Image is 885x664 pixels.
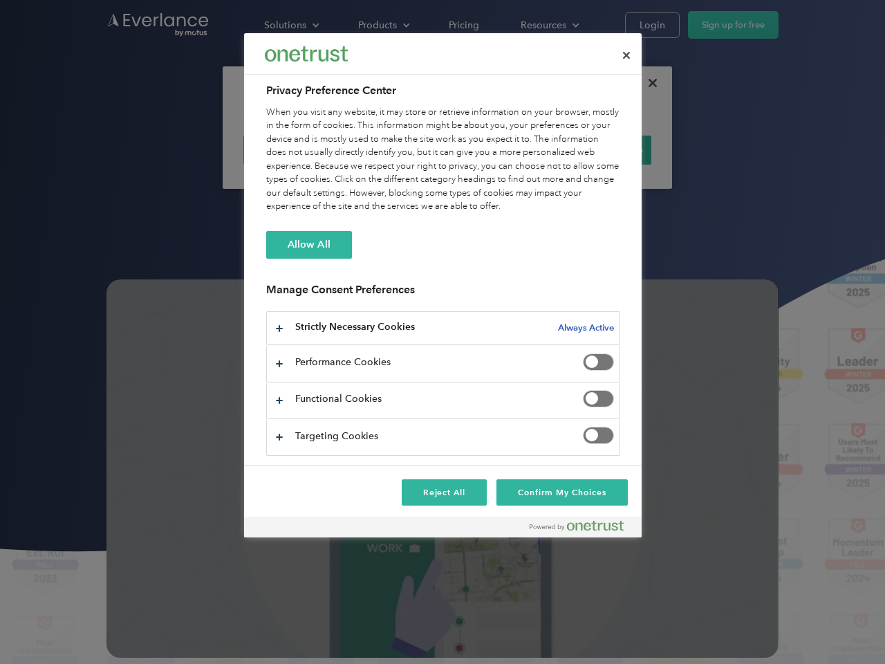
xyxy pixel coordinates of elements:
[265,46,348,61] img: Everlance
[530,520,635,537] a: Powered by OneTrust Opens in a new Tab
[402,479,487,506] button: Reject All
[266,106,620,214] div: When you visit any website, it may store or retrieve information on your browser, mostly in the f...
[496,479,627,506] button: Confirm My Choices
[611,40,642,71] button: Close
[102,82,171,111] input: Submit
[266,283,620,304] h3: Manage Consent Preferences
[265,40,348,68] div: Everlance
[244,33,642,537] div: Privacy Preference Center
[244,33,642,537] div: Preference center
[266,82,620,99] h2: Privacy Preference Center
[530,520,624,531] img: Powered by OneTrust Opens in a new Tab
[266,231,352,259] button: Allow All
